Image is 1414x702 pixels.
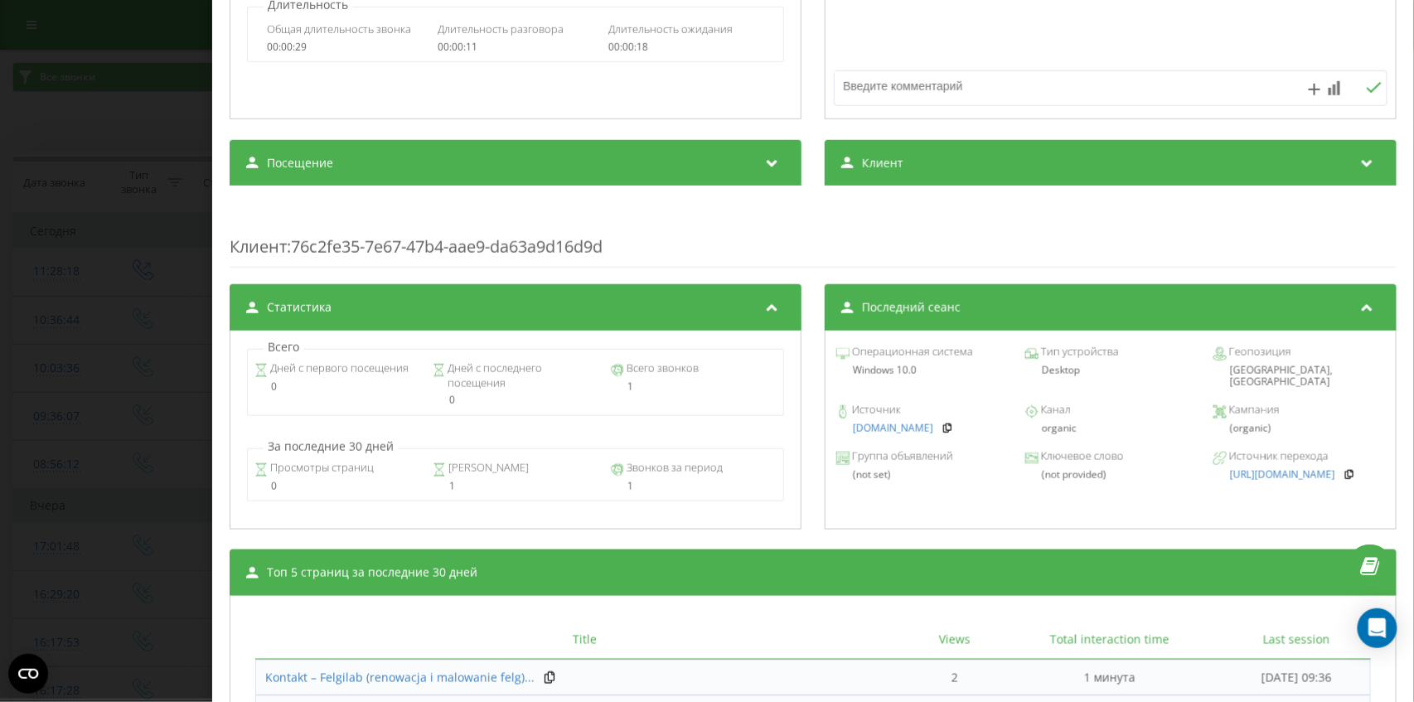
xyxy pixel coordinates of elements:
[267,460,373,477] span: Просмотры страниц
[608,41,764,53] div: 00:00:18
[230,202,1397,268] div: : 76c2fe35-7e67-47b4-aae9-da63a9d16d9d
[267,564,477,581] span: Топ 5 страниц за последние 30 дней
[1358,608,1397,648] div: Open Intercom Messenger
[446,460,529,477] span: [PERSON_NAME]
[1227,344,1291,361] span: Геопозиция
[1227,402,1280,419] span: Кампания
[265,670,535,686] a: Kontakt – Felgilab (renowacja i malowanie felg)...
[1227,448,1329,465] span: Источник перехода
[913,621,995,660] th: Views
[1213,423,1385,434] div: (organic)
[624,361,699,377] span: Всего звонков
[1038,344,1118,361] span: Тип устройства
[438,41,593,53] div: 00:00:11
[254,481,419,492] div: 0
[254,381,419,393] div: 0
[1024,469,1196,481] div: (not provided)
[1038,448,1123,465] span: Ключевое слово
[611,481,777,492] div: 1
[862,155,903,172] span: Клиент
[230,235,287,258] span: Клиент
[267,22,411,36] span: Общая длительность звонка
[611,381,777,393] div: 1
[850,344,973,361] span: Операционная система
[850,402,901,419] span: Источник
[438,22,564,36] span: Длительность разговора
[267,299,332,316] span: Статистика
[1223,621,1371,660] th: Last session
[1223,660,1371,696] td: [DATE] 09:36
[264,339,303,356] p: Всего
[433,481,598,492] div: 1
[267,155,333,172] span: Посещение
[862,299,961,316] span: Последний сеанс
[1230,469,1335,481] a: [URL][DOMAIN_NAME]
[995,621,1223,660] th: Total interaction time
[913,660,995,696] td: 2
[624,460,723,477] span: Звонков за период
[8,654,48,694] button: Open CMP widget
[1024,423,1196,434] div: organic
[1024,365,1196,376] div: Desktop
[853,423,933,434] a: [DOMAIN_NAME]
[267,41,423,53] div: 00:00:29
[445,361,598,390] span: Дней с последнего посещения
[1213,365,1385,389] div: [GEOGRAPHIC_DATA], [GEOGRAPHIC_DATA]
[850,448,953,465] span: Группа объявлений
[608,22,733,36] span: Длительность ожидания
[836,365,1008,376] div: Windows 10.0
[267,361,408,377] span: Дней с первого посещения
[433,395,598,406] div: 0
[836,469,1008,481] div: (not set)
[255,621,913,660] th: Title
[264,438,398,455] p: За последние 30 дней
[1038,402,1070,419] span: Канал
[265,670,535,685] span: Kontakt – Felgilab (renowacja i malowanie felg)...
[995,660,1223,696] td: 1 минута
